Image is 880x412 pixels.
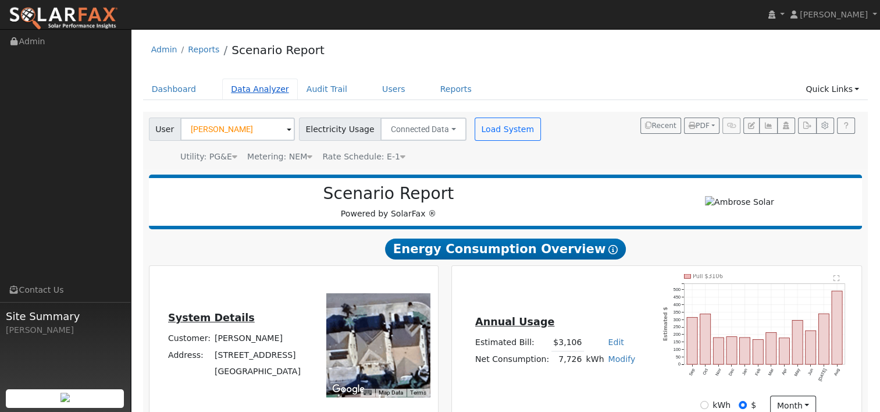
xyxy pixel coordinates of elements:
text: May [793,368,801,378]
h2: Scenario Report [161,184,617,204]
a: Data Analyzer [222,79,298,100]
text: 400 [673,302,680,307]
text: 300 [673,317,680,322]
button: Edit User [743,118,760,134]
a: Reports [432,79,480,100]
a: Edit [608,338,624,347]
text: 250 [673,325,680,330]
text: 50 [675,354,680,360]
a: Audit Trail [298,79,356,100]
td: Customer: [166,331,212,347]
text: [DATE] [817,368,828,382]
td: kWh [584,351,606,368]
rect: onclick="" [713,338,724,364]
span: PDF [689,122,710,130]
td: Address: [166,347,212,363]
span: Alias: HE1 [322,152,405,161]
input: kWh [700,401,708,409]
a: Admin [151,45,177,54]
u: Annual Usage [475,316,554,328]
text: 450 [673,294,680,300]
a: Scenario Report [231,43,325,57]
button: Keyboard shortcuts [364,389,372,397]
img: Ambrose Solar [705,196,774,208]
span: Site Summary [6,308,124,324]
text: 150 [673,339,680,344]
button: Connected Data [380,118,466,141]
a: Quick Links [797,79,868,100]
rect: onclick="" [792,321,803,365]
rect: onclick="" [818,314,829,364]
rect: onclick="" [726,337,737,365]
td: [GEOGRAPHIC_DATA] [212,363,302,379]
a: Modify [608,354,635,364]
a: Help Link [837,118,855,134]
text: 500 [673,287,680,292]
text: Estimated $ [662,307,668,342]
text: 200 [673,332,680,337]
text: Sep [687,368,696,377]
a: Users [373,79,414,100]
img: Google [329,382,368,397]
button: Map Data [379,389,403,397]
text: 0 [678,362,680,367]
text: Jun [807,368,814,376]
span: [PERSON_NAME] [800,10,868,19]
rect: onclick="" [806,331,816,364]
rect: onclick="" [766,333,776,365]
button: Settings [816,118,834,134]
div: [PERSON_NAME] [6,324,124,336]
button: Multi-Series Graph [759,118,777,134]
text: Nov [714,368,722,377]
text: Jan [741,368,749,376]
button: Login As [777,118,795,134]
rect: onclick="" [739,338,750,364]
text: Dec [727,368,735,377]
a: Terms (opens in new tab) [410,389,426,396]
i: Show Help [608,245,618,254]
text: Pull $3106 [693,273,723,279]
rect: onclick="" [753,340,763,365]
a: Reports [188,45,219,54]
td: Net Consumption: [473,351,551,368]
td: [STREET_ADDRESS] [212,347,302,363]
text: Oct [701,368,709,376]
input: Select a User [180,118,295,141]
text: Apr [781,367,788,376]
text: 350 [673,310,680,315]
text: 100 [673,347,680,352]
u: System Details [168,312,255,324]
div: Powered by SolarFax ® [155,184,623,220]
text: Aug [833,368,841,377]
a: Open this area in Google Maps (opens a new window) [329,382,368,397]
rect: onclick="" [832,291,842,364]
label: $ [751,399,756,411]
button: Export Interval Data [798,118,816,134]
text:  [833,275,840,282]
text: Mar [767,367,775,377]
td: Estimated Bill: [473,334,551,351]
text: Feb [754,368,761,377]
rect: onclick="" [700,314,710,364]
div: Metering: NEM [247,151,312,163]
rect: onclick="" [687,317,697,364]
rect: onclick="" [779,338,789,364]
td: 7,726 [551,351,584,368]
button: Load System [475,118,541,141]
img: SolarFax [9,6,118,31]
input: $ [739,401,747,409]
div: Utility: PG&E [180,151,237,163]
img: retrieve [60,393,70,402]
button: Recent [640,118,681,134]
span: Electricity Usage [299,118,381,141]
a: Dashboard [143,79,205,100]
span: User [149,118,181,141]
label: kWh [712,399,731,411]
td: $3,106 [551,334,584,351]
td: [PERSON_NAME] [212,331,302,347]
span: Energy Consumption Overview [385,239,626,260]
button: PDF [684,118,719,134]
